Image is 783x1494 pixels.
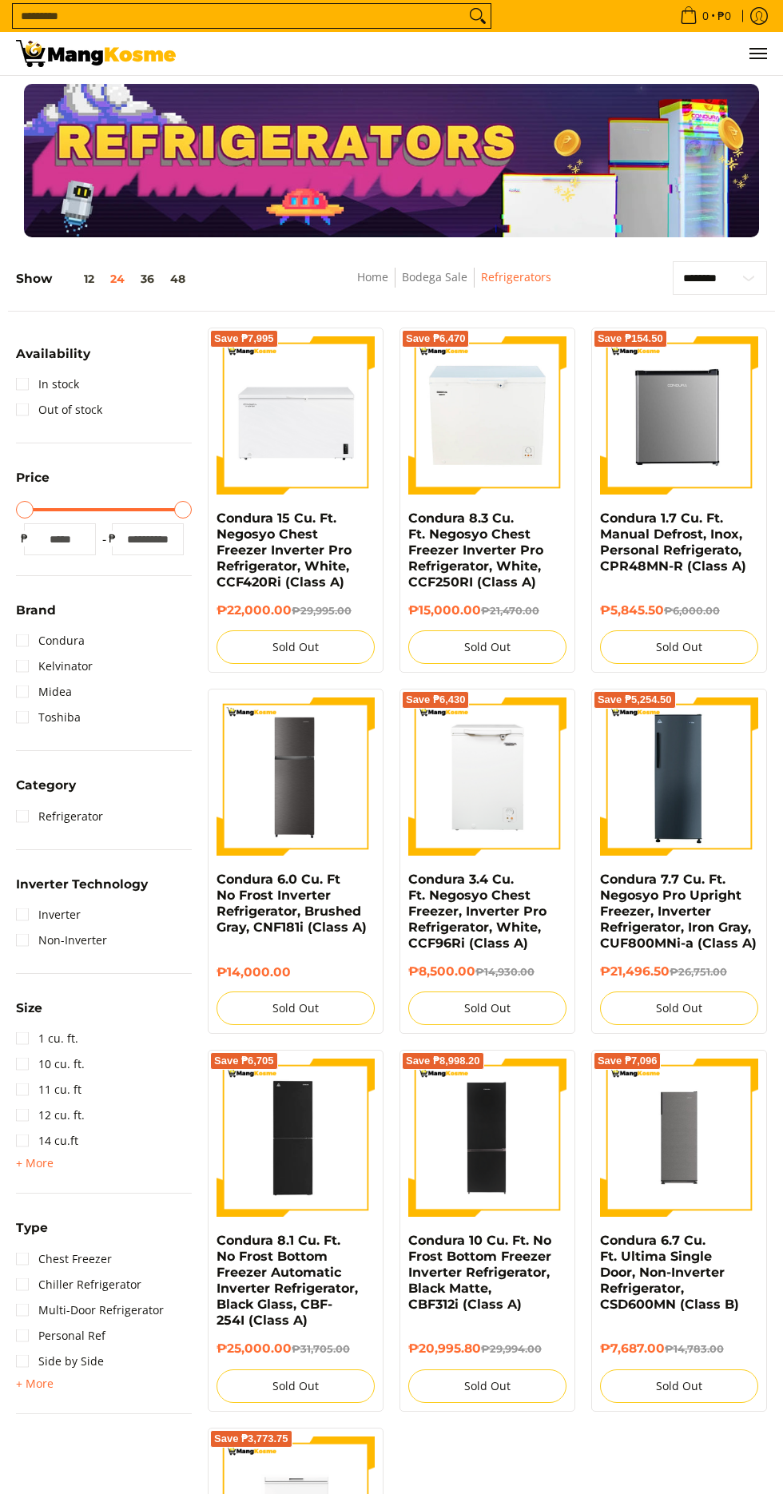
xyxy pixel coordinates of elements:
button: Sold Out [217,991,375,1025]
h6: ₱14,000.00 [217,964,375,979]
span: Category [16,779,76,791]
summary: Open [16,348,90,372]
h6: ₱25,000.00 [217,1341,375,1357]
button: Sold Out [408,630,566,664]
img: Condura 3.4 Cu. Ft. Negosyo Chest Freezer, Inverter Pro Refrigerator, White, CCF96Ri (Class A) [408,697,566,856]
del: ₱26,751.00 [670,966,727,978]
button: Sold Out [600,630,758,664]
del: ₱21,470.00 [481,605,539,617]
summary: Open [16,878,148,902]
a: Out of stock [16,397,102,423]
a: Refrigerators [481,269,551,284]
span: • [675,7,736,25]
img: Condura 1.7 Cu. Ft. Manual Defrost, Inox, Personal Refrigerato, CPR48MN-R (Class A) [600,336,758,495]
nav: Main Menu [192,32,767,75]
button: 48 [162,272,193,285]
a: 10 cu. ft. [16,1051,85,1077]
img: Condura 7.7 Cu. Ft. Negosyo Pro Upright Freezer, Inverter Refrigerator, Iron Gray, CUF800MNi-a (C... [602,697,756,856]
del: ₱29,994.00 [481,1343,542,1355]
span: + More [16,1377,54,1390]
span: Save ₱6,705 [214,1056,274,1066]
summary: Open [16,1002,42,1026]
a: Condura 6.7 Cu. Ft. Ultima Single Door, Non-Inverter Refrigerator, CSD600MN (Class B) [600,1233,739,1312]
button: 36 [133,272,162,285]
span: Save ₱6,470 [406,334,466,344]
a: Condura 8.1 Cu. Ft. No Frost Bottom Freezer Automatic Inverter Refrigerator, Black Glass, CBF-254... [217,1233,358,1328]
button: Sold Out [408,991,566,1025]
button: Sold Out [408,1369,566,1403]
summary: Open [16,1222,48,1246]
summary: Open [16,604,56,628]
span: Save ₱7,096 [598,1056,658,1066]
img: Condura 6.0 Cu. Ft No Frost Inverter Refrigerator, Brushed Gray, CNF181i (Class A) [217,697,375,856]
a: Condura 10 Cu. Ft. No Frost Bottom Freezer Inverter Refrigerator, Black Matte, CBF312i (Class A) [408,1233,551,1312]
span: Open [16,1374,54,1393]
a: Inverter [16,902,81,928]
a: Condura 15 Cu. Ft. Negosyo Chest Freezer Inverter Pro Refrigerator, White, CCF420Ri (Class A) [217,511,352,590]
a: In stock [16,372,79,397]
a: Kelvinator [16,654,93,679]
img: Condura 8.3 Cu. Ft. Negosyo Chest Freezer Inverter Pro Refrigerator, White, CCF250RI (Class A) [408,336,566,495]
img: Bodega Sale Refrigerator l Mang Kosme: Home Appliances Warehouse Sale | Page 3 [16,40,176,67]
a: 14 cu.ft [16,1128,78,1154]
span: Save ₱6,430 [406,695,466,705]
a: 11 cu. ft [16,1077,81,1103]
button: Menu [748,32,767,75]
a: Chiller Refrigerator [16,1272,141,1297]
a: Non-Inverter [16,928,107,953]
span: 0 [700,10,711,22]
span: Availability [16,348,90,360]
a: Condura [16,628,85,654]
span: Brand [16,604,56,616]
a: Chest Freezer [16,1246,112,1272]
button: Search [465,4,491,28]
span: ₱0 [715,10,733,22]
a: Personal Ref [16,1323,105,1349]
button: Sold Out [217,1369,375,1403]
a: Midea [16,679,72,705]
summary: Open [16,779,76,803]
span: + More [16,1157,54,1170]
span: Size [16,1002,42,1014]
h6: ₱7,687.00 [600,1341,758,1357]
a: Refrigerator [16,804,103,829]
a: Condura 6.0 Cu. Ft No Frost Inverter Refrigerator, Brushed Gray, CNF181i (Class A) [217,872,367,935]
a: Condura 3.4 Cu. Ft. Negosyo Chest Freezer, Inverter Pro Refrigerator, White, CCF96Ri (Class A) [408,872,547,951]
a: Multi-Door Refrigerator [16,1297,164,1323]
h6: ₱20,995.80 [408,1341,566,1357]
span: ₱ [16,530,32,546]
h6: ₱15,000.00 [408,602,566,618]
a: 1 cu. ft. [16,1026,78,1051]
summary: Open [16,471,50,495]
span: Price [16,471,50,483]
button: Sold Out [217,630,375,664]
button: 24 [102,272,133,285]
a: Side by Side [16,1349,104,1374]
del: ₱14,783.00 [665,1343,724,1355]
h6: ₱21,496.50 [600,964,758,979]
h6: ₱5,845.50 [600,602,758,618]
a: 12 cu. ft. [16,1103,85,1128]
button: Sold Out [600,1369,758,1403]
span: Open [16,1154,54,1173]
a: Condura 7.7 Cu. Ft. Negosyo Pro Upright Freezer, Inverter Refrigerator, Iron Gray, CUF800MNi-a (C... [600,872,757,951]
span: Save ₱7,995 [214,334,274,344]
h6: ₱8,500.00 [408,964,566,979]
a: Bodega Sale [402,269,467,284]
ul: Customer Navigation [192,32,767,75]
img: Condura 10 Cu. Ft. No Frost Bottom Freezer Inverter Refrigerator, Black Matte, CBF312i (Class A) [408,1059,566,1217]
a: Condura 8.3 Cu. Ft. Negosyo Chest Freezer Inverter Pro Refrigerator, White, CCF250RI (Class A) [408,511,543,590]
nav: Breadcrumbs [284,268,625,304]
h6: ₱22,000.00 [217,602,375,618]
img: Condura 15 Cu. Ft. Negosyo Chest Freezer Inverter Pro Refrigerator, White, CCF420Ri (Class A) [217,336,375,495]
a: Toshiba [16,705,81,730]
del: ₱6,000.00 [664,605,720,617]
del: ₱14,930.00 [475,966,535,978]
a: Condura 1.7 Cu. Ft. Manual Defrost, Inox, Personal Refrigerato, CPR48MN-R (Class A) [600,511,746,574]
img: condura-ultima-non-inveter-single-door-6.7-cubic-feet-refrigerator-mang-kosme [600,1059,758,1217]
span: Save ₱8,998.20 [406,1056,480,1066]
span: Save ₱3,773.75 [214,1434,288,1444]
del: ₱29,995.00 [292,605,352,617]
button: Sold Out [600,991,758,1025]
span: Inverter Technology [16,878,148,890]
